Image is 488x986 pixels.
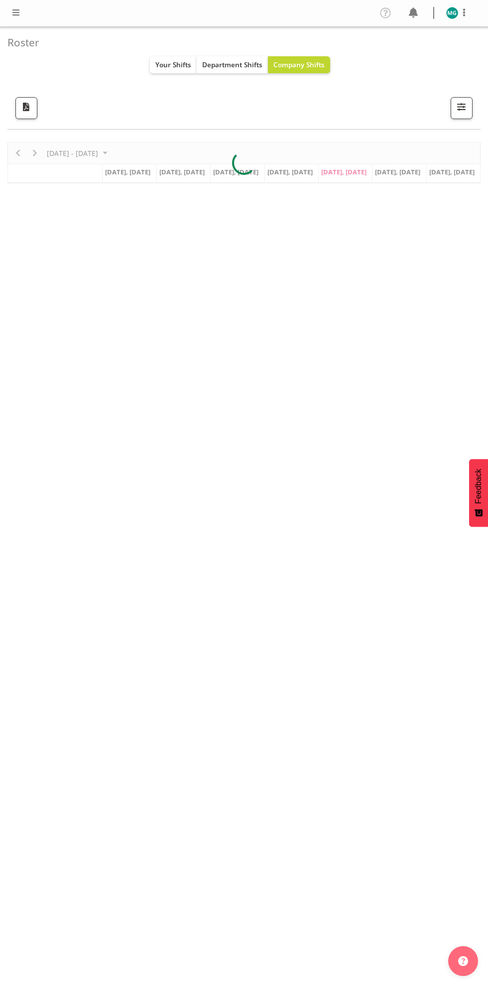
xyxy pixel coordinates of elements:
img: help-xxl-2.png [458,956,468,966]
button: Company Shifts [268,56,330,73]
button: Department Shifts [197,56,268,73]
span: Feedback [474,469,483,504]
button: Filter Shifts [451,97,473,119]
img: min-guo11569.jpg [446,7,458,19]
span: Company Shifts [273,60,325,69]
button: Download a PDF of the roster according to the set date range. [15,97,37,119]
span: Department Shifts [202,60,262,69]
span: Your Shifts [155,60,191,69]
button: Your Shifts [150,56,197,73]
h4: Roster [7,37,473,48]
button: Feedback - Show survey [469,459,488,527]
